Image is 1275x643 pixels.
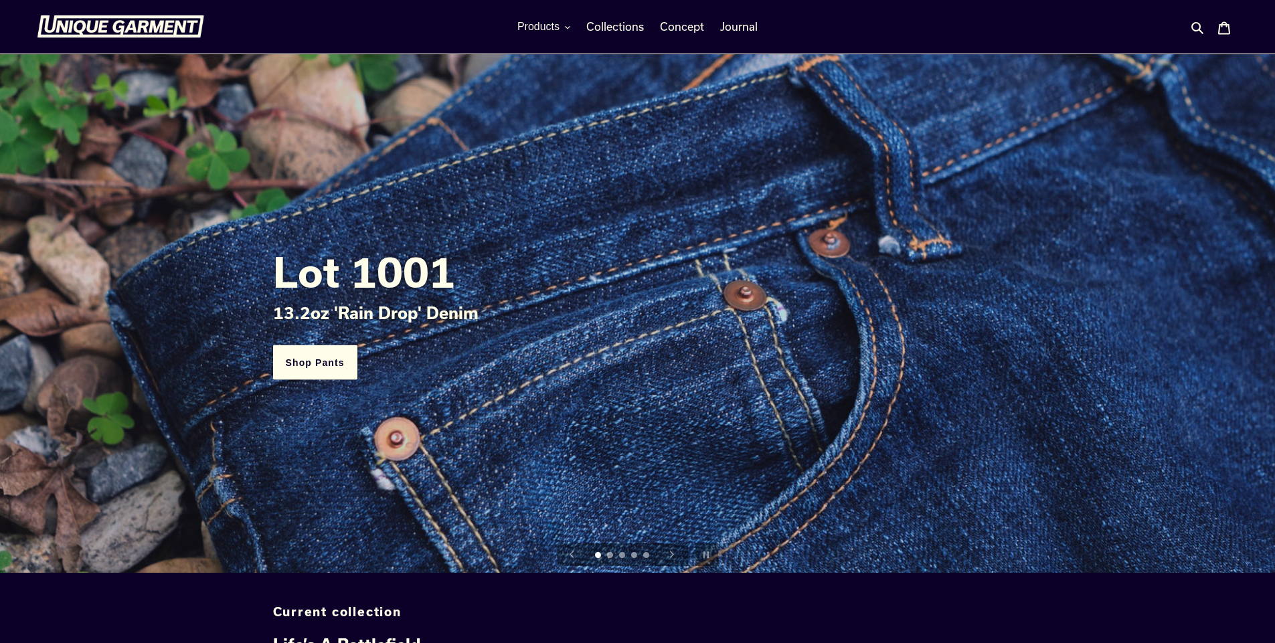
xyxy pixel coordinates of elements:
a: Journal [713,17,764,37]
h2: Lot 1001 [273,247,1003,295]
img: Unique Garment [37,15,204,38]
a: Shop Pants [273,345,357,380]
a: Load slide 5 [643,552,651,560]
button: Next slide [657,540,687,569]
a: Concept [653,17,711,37]
a: Load slide 2 [607,552,615,560]
span: Collections [586,20,644,33]
button: Products [511,17,577,37]
a: Load slide 1 [595,552,603,560]
a: Load slide 3 [619,552,627,560]
a: Collections [580,17,651,37]
a: Load slide 4 [631,552,639,560]
button: Previous slide [558,540,587,569]
span: 13.2oz 'Rain Drop' Denim [273,302,479,322]
span: Journal [720,20,758,33]
span: Products [517,21,560,33]
span: Concept [660,20,704,33]
h4: Current collection [273,605,1003,620]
